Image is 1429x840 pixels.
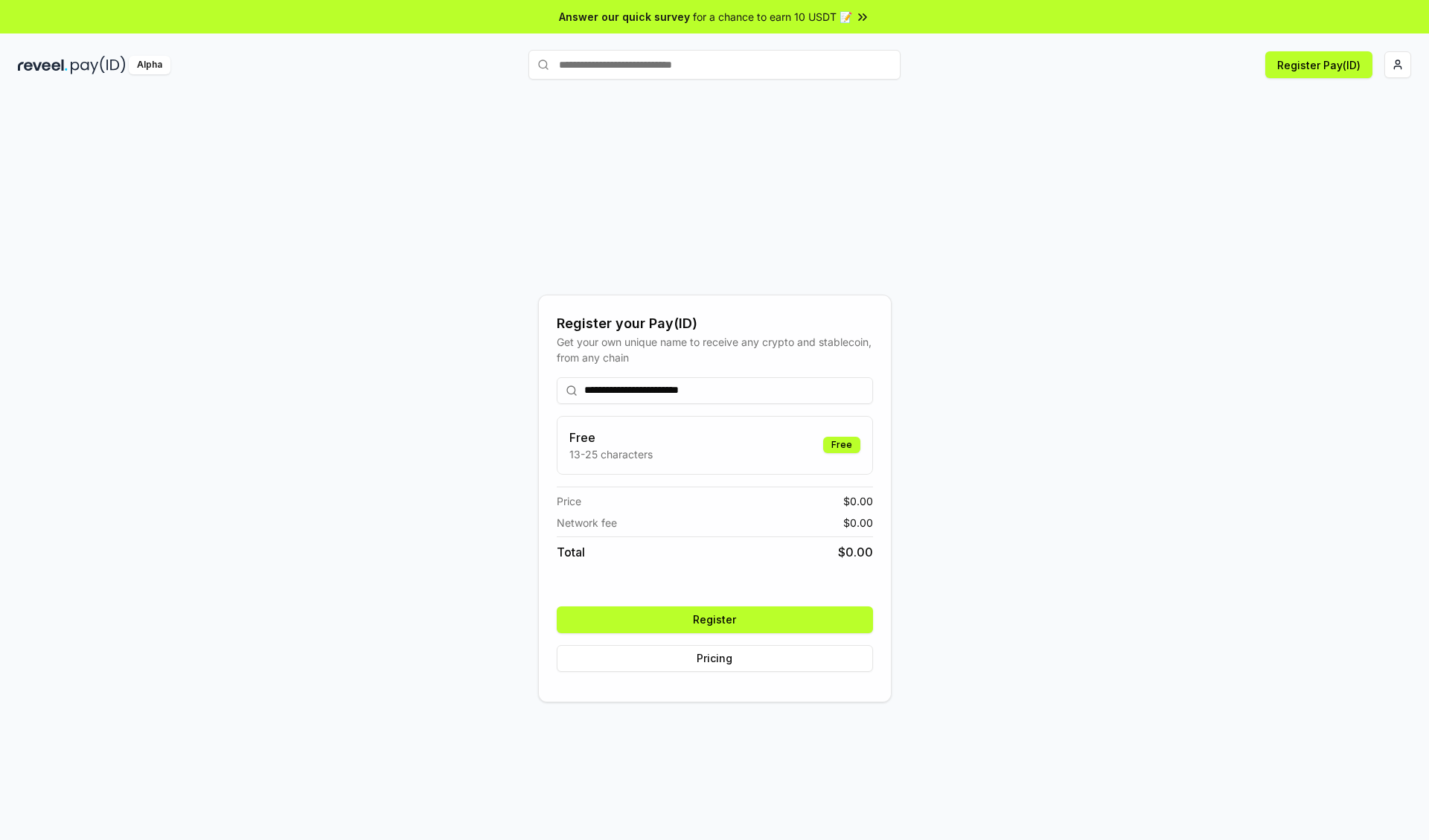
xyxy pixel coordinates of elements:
[843,493,873,509] span: $ 0.00
[557,543,585,561] span: Total
[129,56,170,74] div: Alpha
[557,313,873,334] div: Register your Pay(ID)
[693,9,852,25] span: for a chance to earn 10 USDT 📝
[557,645,873,672] button: Pricing
[843,515,873,530] span: $ 0.00
[838,543,873,561] span: $ 0.00
[569,429,653,446] h3: Free
[557,493,581,509] span: Price
[71,56,126,74] img: pay_id
[557,606,873,633] button: Register
[18,56,68,74] img: reveel_dark
[557,334,873,365] div: Get your own unique name to receive any crypto and stablecoin, from any chain
[569,446,653,462] p: 13-25 characters
[823,437,860,453] div: Free
[1265,51,1372,78] button: Register Pay(ID)
[557,515,617,530] span: Network fee
[559,9,690,25] span: Answer our quick survey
